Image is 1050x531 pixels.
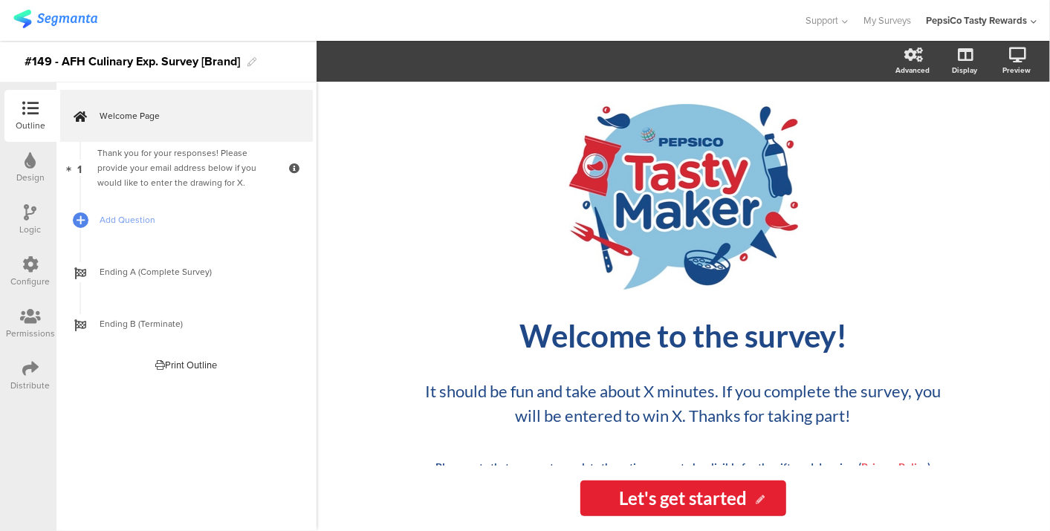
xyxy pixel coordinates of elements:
[97,146,275,190] div: Thank you for your responses! Please provide your email address below if you would like to enter ...
[862,460,928,473] a: Privacy Policy
[156,358,218,372] div: Print Outline
[11,275,51,288] div: Configure
[926,13,1027,27] div: PepsiCo Tasty Rewards
[806,13,839,27] span: Support
[78,160,82,176] span: 1
[25,50,240,74] div: #149 - AFH Culinary Exp. Survey [Brand]
[60,246,313,298] a: Ending A (Complete Survey)
[6,327,55,340] div: Permissions
[100,264,290,279] span: Ending A (Complete Survey)
[100,316,290,331] span: Ending B (Terminate)
[60,142,313,194] a: 1 Thank you for your responses! Please provide your email address below if you would like to ente...
[20,223,42,236] div: Logic
[952,65,977,76] div: Display
[424,379,944,428] p: It should be fun and take about X minutes. If you complete the survey, you will be entered to win...
[100,108,290,123] span: Welcome Page
[16,171,45,184] div: Design
[1002,65,1031,76] div: Preview
[100,212,290,227] span: Add Question
[11,379,51,392] div: Distribute
[13,10,97,28] img: segmanta logo
[60,90,313,142] a: Welcome Page
[60,298,313,350] a: Ending B (Terminate)
[436,460,862,473] strong: Please note that you must complete the entire survey to be eligible for the gift card drawing. (
[580,480,786,516] input: Start
[409,317,959,354] p: Welcome to the survey!
[895,65,930,76] div: Advanced
[928,460,931,473] strong: )
[16,119,45,132] div: Outline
